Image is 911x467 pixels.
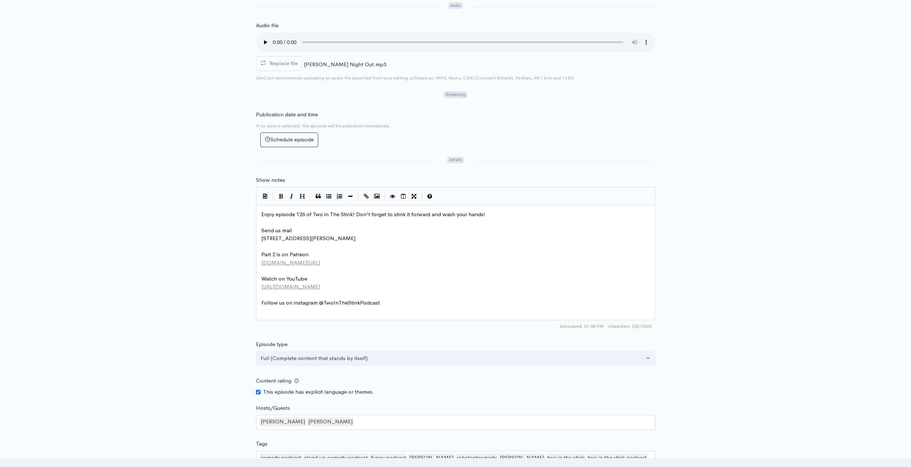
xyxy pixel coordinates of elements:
small: ZenCast recommends uploading an audio file exported from your editing software as: MP3, Mono, CBR... [256,75,574,81]
span: Follow us on instagram @TwoInTheStinkPodcast [261,299,380,306]
div: funny podcast [370,453,407,462]
div: stand up comedy podcast [303,453,369,462]
label: Show notes [256,176,285,184]
label: Episode type [256,340,287,349]
i: | [422,193,422,201]
span: [STREET_ADDRESS][PERSON_NAME] [261,235,355,242]
span: [URL][DOMAIN_NAME] [261,283,320,290]
button: Toggle Fullscreen [409,191,420,202]
label: Tags [256,440,267,448]
div: [PERSON_NAME] [408,453,455,462]
span: 330/2000 [608,323,652,330]
span: Details [447,157,464,164]
button: Insert Horizontal Line [345,191,356,202]
label: Audio file [256,21,278,30]
div: [PERSON_NAME] [260,417,306,426]
button: Bold [276,191,286,202]
div: [PERSON_NAME] [499,453,545,462]
span: Autosaved: 07:50 PM [560,323,604,330]
span: Scheduling [444,91,467,98]
div: two in the stink [546,453,586,462]
span: Watch on YouTube [261,275,307,282]
label: Publication date and time [256,111,318,119]
button: Full (Complete content that stands by itself) [256,351,655,366]
div: [PERSON_NAME] [307,417,354,426]
button: Schedule episode [260,132,318,147]
button: Generic List [324,191,334,202]
span: Enjoy episode 126 of Two in The Stink! Don't forget to stink it forward and wash your hands! [261,211,485,218]
i: | [358,193,359,201]
button: Italic [286,191,297,202]
span: Part 2 is on Patreon [261,251,309,258]
button: Markdown Guide [425,191,435,202]
span: Replace file [270,60,298,67]
div: two in the stink podcast [587,453,648,462]
button: Numbered List [334,191,345,202]
div: robstantcomedy [456,453,498,462]
span: [DOMAIN_NAME][URL] [261,259,320,266]
button: Toggle Side by Side [398,191,409,202]
div: Full (Complete content that stands by itself) [261,354,644,363]
span: Send us mail [261,227,292,234]
i: | [310,193,311,201]
span: [PERSON_NAME] Night Out.mp3 [304,61,386,68]
button: Insert Show Notes Template [260,190,271,201]
span: Audio [448,2,463,9]
button: Heading [297,191,308,202]
label: This episode has explicit language or themes. [263,388,374,396]
label: Content rating [256,374,291,388]
button: Toggle Preview [387,191,398,202]
i: | [273,193,273,201]
div: comedy podcast [260,453,302,462]
label: Hosts/Guests [256,404,290,412]
button: Insert Image [372,191,382,202]
button: Create Link [361,191,372,202]
small: If no date is selected, the episode will be published immediately. [256,123,390,129]
button: Quote [313,191,324,202]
